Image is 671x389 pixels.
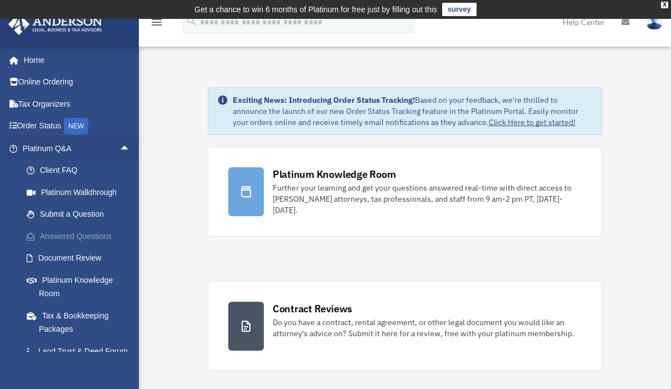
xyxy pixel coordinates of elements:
[233,94,593,128] div: Based on your feedback, we're thrilled to announce the launch of our new Order Status Tracking fe...
[273,167,396,181] div: Platinum Knowledge Room
[273,317,582,339] div: Do you have a contract, rental agreement, or other legal document you would like an attorney's ad...
[16,181,147,203] a: Platinum Walkthrough
[273,302,352,316] div: Contract Reviews
[16,269,147,305] a: Platinum Knowledge Room
[16,305,147,340] a: Tax & Bookkeeping Packages
[646,14,663,30] img: User Pic
[119,137,142,160] span: arrow_drop_up
[194,3,437,16] div: Get a chance to win 6 months of Platinum for free just by filling out this
[16,203,147,226] a: Submit a Question
[8,137,147,159] a: Platinum Q&Aarrow_drop_up
[16,340,147,362] a: Land Trust & Deed Forum
[186,15,198,27] i: search
[150,16,163,29] i: menu
[233,95,415,105] strong: Exciting News: Introducing Order Status Tracking!
[150,19,163,29] a: menu
[489,117,575,127] a: Click Here to get started!
[16,159,147,182] a: Client FAQ
[273,182,582,216] div: Further your learning and get your questions answered real-time with direct access to [PERSON_NAM...
[208,147,602,237] a: Platinum Knowledge Room Further your learning and get your questions answered real-time with dire...
[8,93,147,115] a: Tax Organizers
[64,118,88,134] div: NEW
[5,13,106,35] img: Anderson Advisors Platinum Portal
[16,247,147,270] a: Document Review
[8,49,142,71] a: Home
[442,3,477,16] a: survey
[208,281,602,371] a: Contract Reviews Do you have a contract, rental agreement, or other legal document you would like...
[8,115,147,138] a: Order StatusNEW
[16,225,147,247] a: Answered Questions
[8,71,147,93] a: Online Ordering
[661,2,668,8] div: close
